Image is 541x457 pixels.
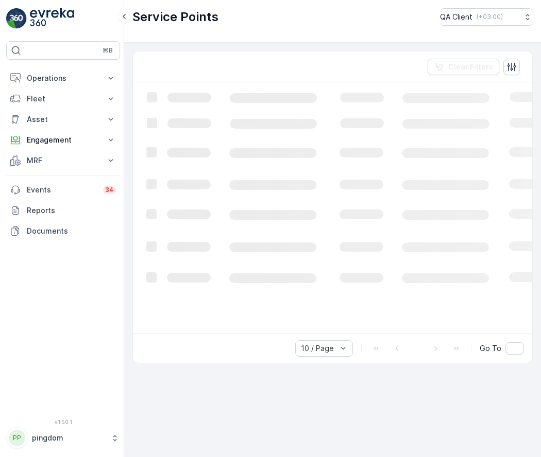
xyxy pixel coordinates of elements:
button: Operations [6,68,120,89]
button: Clear Filters [428,59,499,75]
p: QA Client [440,12,472,22]
p: Documents [27,226,116,236]
span: v 1.50.1 [6,419,120,425]
p: Clear Filters [448,62,493,72]
a: Reports [6,200,120,221]
p: Fleet [27,94,99,104]
p: Events [27,185,97,195]
span: Go To [480,343,501,354]
p: MRF [27,155,99,166]
div: PP [9,430,25,446]
p: Operations [27,73,99,83]
img: logo [6,8,27,29]
img: logo_light-DOdMpM7g.png [30,8,74,29]
p: pingdom [32,433,106,443]
button: QA Client(+03:00) [440,8,533,26]
p: Asset [27,114,99,125]
button: Fleet [6,89,120,109]
a: Documents [6,221,120,241]
a: Events34 [6,180,120,200]
p: Engagement [27,135,99,145]
button: Asset [6,109,120,130]
button: Engagement [6,130,120,150]
p: ( +03:00 ) [477,13,503,21]
p: 34 [105,186,114,194]
button: MRF [6,150,120,171]
p: Reports [27,205,116,216]
button: PPpingdom [6,427,120,449]
p: Service Points [132,9,218,25]
p: ⌘B [103,46,113,55]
